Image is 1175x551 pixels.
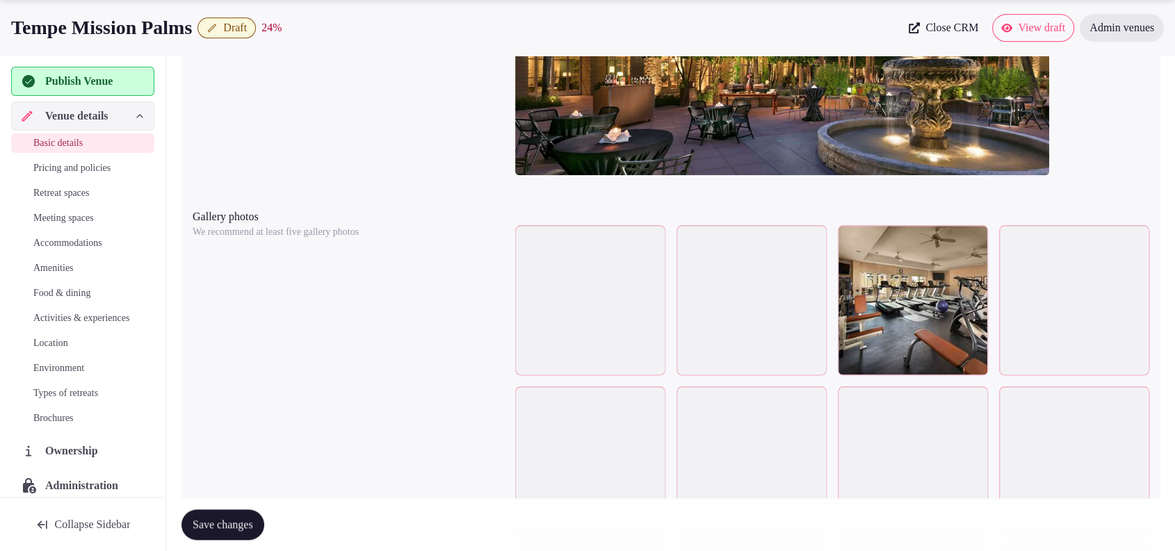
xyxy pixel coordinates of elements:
span: Administration [45,477,124,494]
span: Pricing and policies [33,161,111,175]
span: Collapse Sidebar [55,518,131,532]
a: Food & dining [11,283,154,303]
span: Location [33,336,68,350]
div: Gallery photos [193,203,504,225]
div: 65554242_4K.jpg [838,386,988,536]
span: Close CRM [925,21,978,35]
a: Retreat spaces [11,183,154,203]
a: Amenities [11,258,154,278]
span: Basic details [33,136,83,150]
div: 65554212_4K.jpg [999,386,1149,536]
a: Activities & experiences [11,309,154,328]
h1: Tempe Mission Palms [11,14,192,41]
a: Close CRM [900,14,987,42]
div: 65554234_4K.jpg [838,225,988,375]
span: Meeting spaces [33,211,94,225]
a: Administration [11,471,154,500]
button: Collapse Sidebar [11,509,154,540]
span: Food & dining [33,286,90,300]
a: Ownership [11,436,154,466]
span: Activities & experiences [33,311,129,325]
a: Location [11,334,154,353]
a: Pricing and policies [11,158,154,178]
a: Accommodations [11,233,154,253]
span: Types of retreats [33,386,98,400]
button: Draft [197,17,256,38]
div: 65554250_4K.jpg [676,386,827,536]
span: Environment [33,361,84,375]
button: Save changes [181,509,264,540]
div: 65554256_4K.jpg [515,225,665,375]
span: Retreat spaces [33,186,89,200]
span: Admin venues [1089,21,1154,35]
div: 65554224_4K.jpg [676,225,827,375]
a: Types of retreats [11,384,154,403]
span: View draft [1018,21,1065,35]
span: Venue details [45,108,108,124]
p: We recommend at least five gallery photos [193,225,371,239]
button: Publish Venue [11,67,154,96]
a: Admin venues [1080,14,1164,42]
span: Draft [223,21,247,35]
a: Meeting spaces [11,208,154,228]
div: 24 % [261,19,282,36]
div: 65554238_4K.jpg [999,225,1149,375]
span: Accommodations [33,236,102,250]
span: Publish Venue [45,73,113,90]
a: View draft [992,14,1074,42]
span: Brochures [33,411,74,425]
span: Save changes [193,518,253,532]
div: 65554236_4K.jpg [515,386,665,536]
a: Environment [11,359,154,378]
a: Brochures [11,409,154,428]
span: Ownership [45,443,104,459]
button: 24% [261,19,282,36]
span: Amenities [33,261,74,275]
a: Basic details [11,133,154,153]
